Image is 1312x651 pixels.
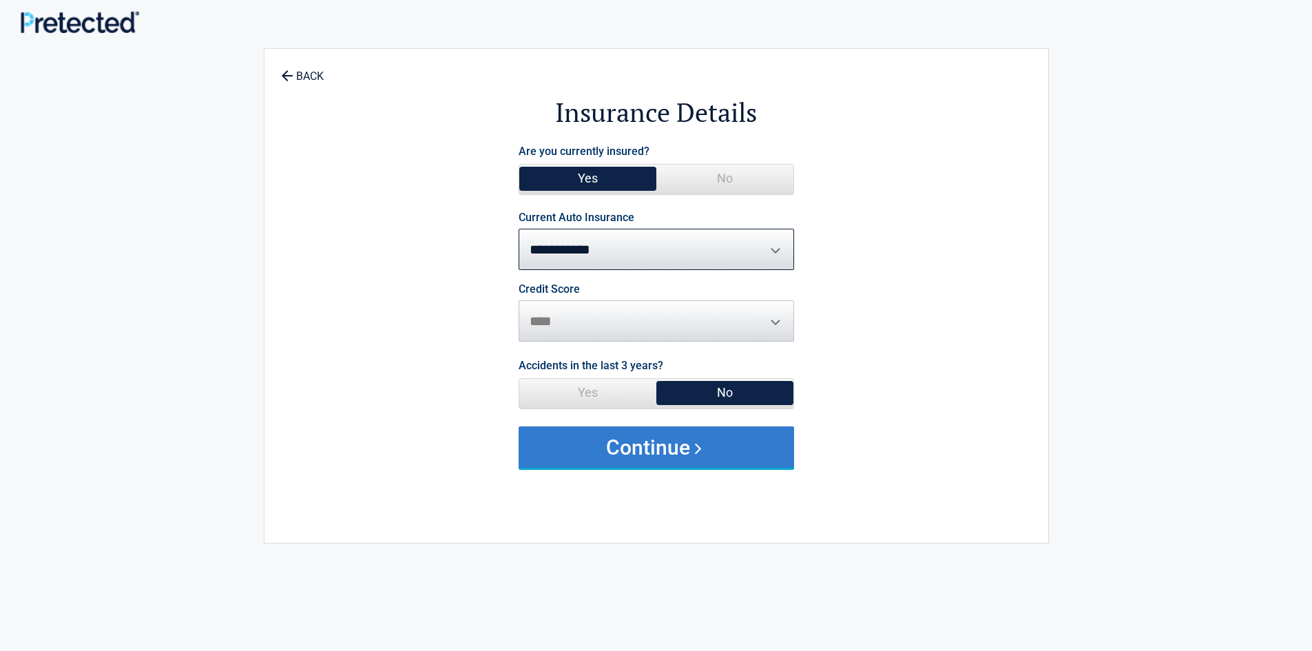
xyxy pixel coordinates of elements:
[656,165,793,192] span: No
[519,165,656,192] span: Yes
[519,212,634,223] label: Current Auto Insurance
[519,284,580,295] label: Credit Score
[656,379,793,406] span: No
[519,426,794,468] button: Continue
[519,142,649,161] label: Are you currently insured?
[340,95,972,130] h2: Insurance Details
[278,58,326,82] a: BACK
[21,11,139,32] img: Main Logo
[519,379,656,406] span: Yes
[519,356,663,375] label: Accidents in the last 3 years?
